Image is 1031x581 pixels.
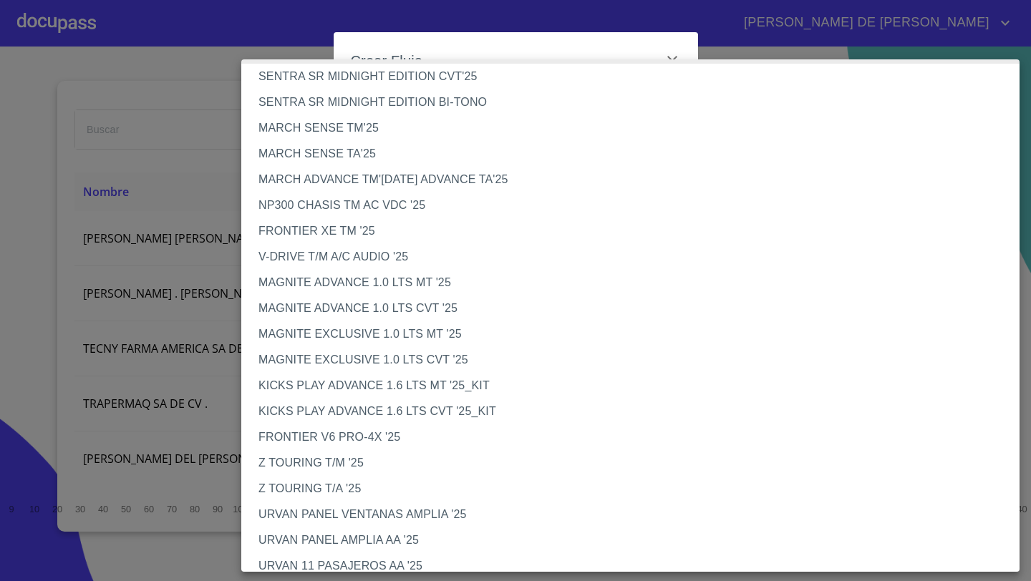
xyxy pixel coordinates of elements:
li: KICKS PLAY ADVANCE 1.6 LTS CVT '25_KIT [241,399,1020,424]
li: FRONTIER XE TM '25 [241,218,1020,244]
li: MARCH ADVANCE TM'[DATE] ADVANCE TA'25 [241,167,1020,192]
li: MAGNITE EXCLUSIVE 1.0 LTS MT '25 [241,321,1020,347]
li: MAGNITE EXCLUSIVE 1.0 LTS CVT '25 [241,347,1020,373]
li: SENTRA SR MIDNIGHT EDITION CVT'25 [241,64,1020,89]
li: URVAN PANEL VENTANAS AMPLIA '25 [241,502,1020,527]
li: V-DRIVE T/M A/C AUDIO '25 [241,244,1020,270]
li: KICKS PLAY ADVANCE 1.6 LTS MT '25_KIT [241,373,1020,399]
li: MAGNITE ADVANCE 1.0 LTS CVT '25 [241,296,1020,321]
li: URVAN PANEL AMPLIA AA '25 [241,527,1020,553]
li: URVAN 11 PASAJEROS AA '25 [241,553,1020,579]
li: Z TOURING T/M '25 [241,450,1020,476]
li: Z TOURING T/A '25 [241,476,1020,502]
li: MARCH SENSE TA'25 [241,141,1020,167]
li: MARCH SENSE TM'25 [241,115,1020,141]
li: NP300 CHASIS TM AC VDC '25 [241,192,1020,218]
li: MAGNITE ADVANCE 1.0 LTS MT '25 [241,270,1020,296]
li: SENTRA SR MIDNIGHT EDITION BI-TONO [241,89,1020,115]
li: FRONTIER V6 PRO-4X '25 [241,424,1020,450]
